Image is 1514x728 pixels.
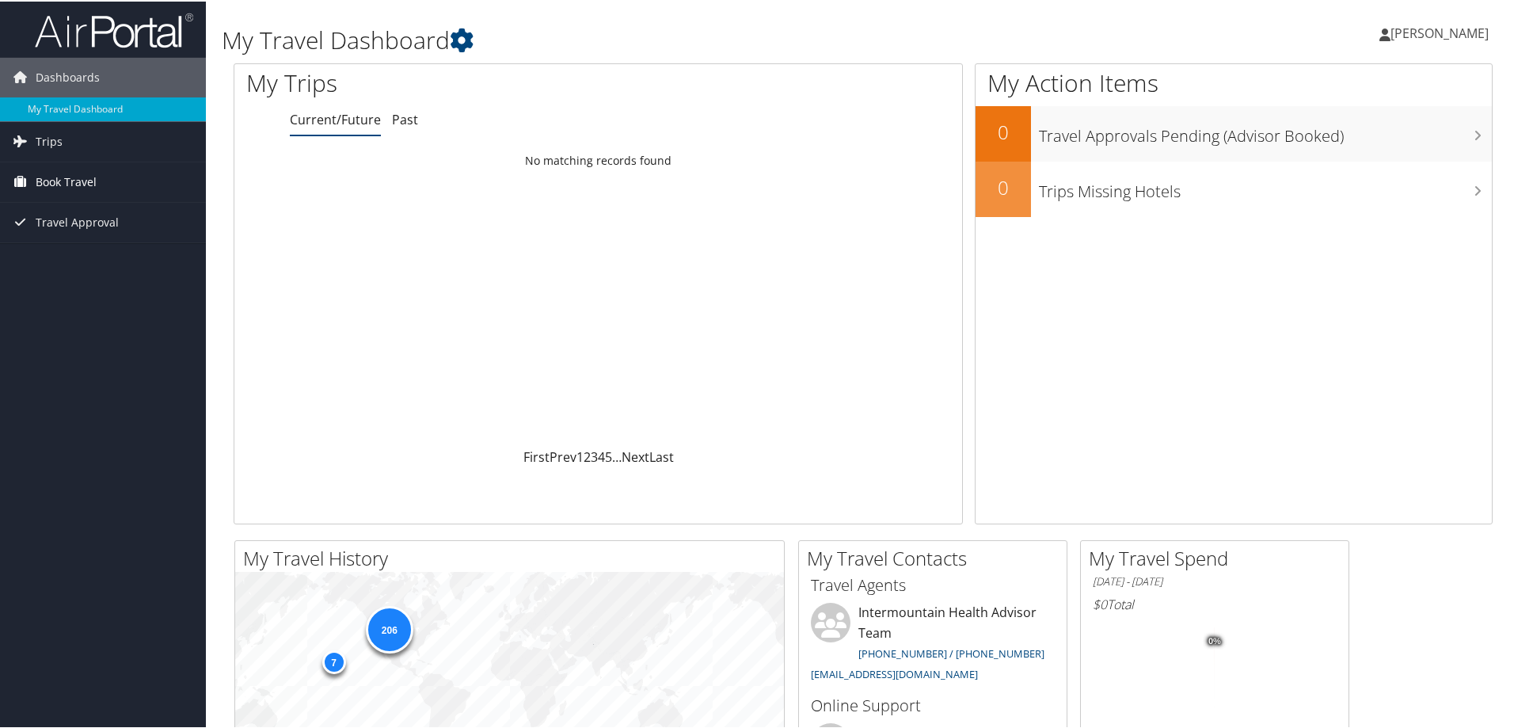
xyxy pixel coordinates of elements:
[243,543,784,570] h2: My Travel History
[1093,573,1337,588] h6: [DATE] - [DATE]
[811,693,1055,715] h3: Online Support
[649,447,674,464] a: Last
[807,543,1067,570] h2: My Travel Contacts
[1039,116,1492,146] h3: Travel Approvals Pending (Advisor Booked)
[36,161,97,200] span: Book Travel
[584,447,591,464] a: 2
[35,10,193,48] img: airportal-logo.png
[222,22,1077,55] h1: My Travel Dashboard
[1093,594,1107,612] span: $0
[365,604,413,651] div: 206
[36,201,119,241] span: Travel Approval
[976,160,1492,215] a: 0Trips Missing Hotels
[1089,543,1349,570] h2: My Travel Spend
[523,447,550,464] a: First
[1093,594,1337,612] h6: Total
[605,447,612,464] a: 5
[36,56,100,96] span: Dashboards
[290,109,381,127] a: Current/Future
[976,105,1492,160] a: 0Travel Approvals Pending (Advisor Booked)
[612,447,622,464] span: …
[598,447,605,464] a: 4
[976,117,1031,144] h2: 0
[976,173,1031,200] h2: 0
[591,447,598,464] a: 3
[1390,23,1489,40] span: [PERSON_NAME]
[858,645,1044,659] a: [PHONE_NUMBER] / [PHONE_NUMBER]
[36,120,63,160] span: Trips
[234,145,962,173] td: No matching records found
[246,65,647,98] h1: My Trips
[803,601,1063,686] li: Intermountain Health Advisor Team
[622,447,649,464] a: Next
[576,447,584,464] a: 1
[976,65,1492,98] h1: My Action Items
[1379,8,1504,55] a: [PERSON_NAME]
[1208,635,1221,645] tspan: 0%
[1039,171,1492,201] h3: Trips Missing Hotels
[811,573,1055,595] h3: Travel Agents
[550,447,576,464] a: Prev
[321,648,345,672] div: 7
[392,109,418,127] a: Past
[811,665,978,680] a: [EMAIL_ADDRESS][DOMAIN_NAME]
